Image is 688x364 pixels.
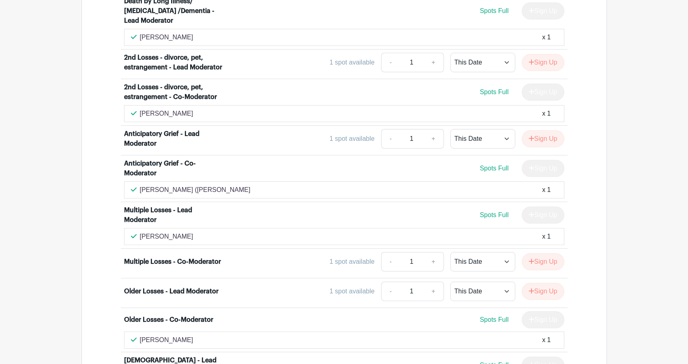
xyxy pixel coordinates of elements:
div: 1 spot available [330,134,375,144]
span: Spots Full [480,165,508,172]
button: Sign Up [522,283,564,300]
p: [PERSON_NAME] [140,335,193,345]
div: x 1 [542,335,551,345]
a: - [381,53,400,72]
a: + [423,53,444,72]
p: [PERSON_NAME] [140,32,193,42]
a: - [381,252,400,271]
div: Multiple Losses - Lead Moderator [124,205,225,225]
a: - [381,129,400,149]
div: Anticipatory Grief - Co-Moderator [124,159,225,178]
div: Older Losses - Lead Moderator [124,286,219,296]
span: Spots Full [480,316,508,323]
p: [PERSON_NAME] [140,109,193,118]
span: Spots Full [480,211,508,218]
span: Spots Full [480,7,508,14]
button: Sign Up [522,54,564,71]
div: x 1 [542,32,551,42]
a: - [381,282,400,301]
div: 1 spot available [330,58,375,67]
p: [PERSON_NAME] ([PERSON_NAME] [140,185,251,195]
div: x 1 [542,109,551,118]
div: 1 spot available [330,286,375,296]
button: Sign Up [522,130,564,147]
div: x 1 [542,232,551,241]
div: 1 spot available [330,257,375,267]
a: + [423,252,444,271]
button: Sign Up [522,253,564,270]
p: [PERSON_NAME] [140,232,193,241]
div: 2nd Losses - divorce, pet, estrangement - Lead Moderator [124,53,225,72]
span: Spots Full [480,88,508,95]
div: Multiple Losses - Co-Moderator [124,257,221,267]
div: Anticipatory Grief - Lead Moderator [124,129,225,149]
div: 2nd Losses - divorce, pet, estrangement - Co-Moderator [124,82,225,102]
a: + [423,129,444,149]
div: Older Losses - Co-Moderator [124,315,213,325]
div: x 1 [542,185,551,195]
a: + [423,282,444,301]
